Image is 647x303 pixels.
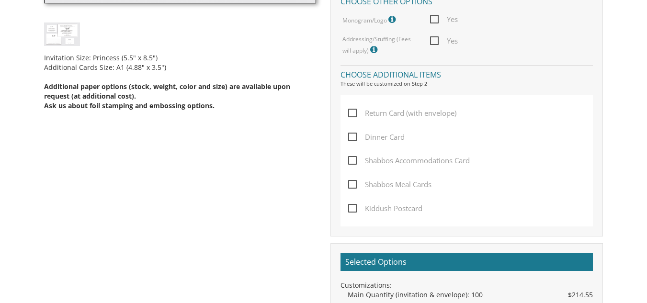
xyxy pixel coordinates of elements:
span: Shabbos Accommodations Card [348,155,470,167]
span: Return Card (with envelope) [348,107,456,119]
div: These will be customized on Step 2 [341,80,593,88]
label: Addressing/Stuffing (Fees will apply) [342,35,416,56]
label: Monogram/Logo [342,13,398,26]
img: bminv-thumb-15.jpg [44,22,80,46]
div: Main Quantity (invitation & envelope): 100 [348,290,593,300]
span: Kiddush Postcard [348,202,422,214]
h2: Selected Options [341,253,593,271]
span: Additional paper options (stock, weight, color and size) are available upon request (at additiona... [44,82,290,101]
div: Invitation Size: Princess (5.5" x 8.5") Additional Cards Size: A1 (4.88" x 3.5") [44,46,317,111]
span: Shabbos Meal Cards [348,179,431,191]
span: $214.55 [568,290,593,300]
span: Ask us about foil stamping and embossing options. [44,101,215,110]
span: Dinner Card [348,131,405,143]
div: Customizations: [341,281,593,290]
span: Yes [430,13,458,25]
h4: Choose additional items [341,65,593,82]
span: Yes [430,35,458,47]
